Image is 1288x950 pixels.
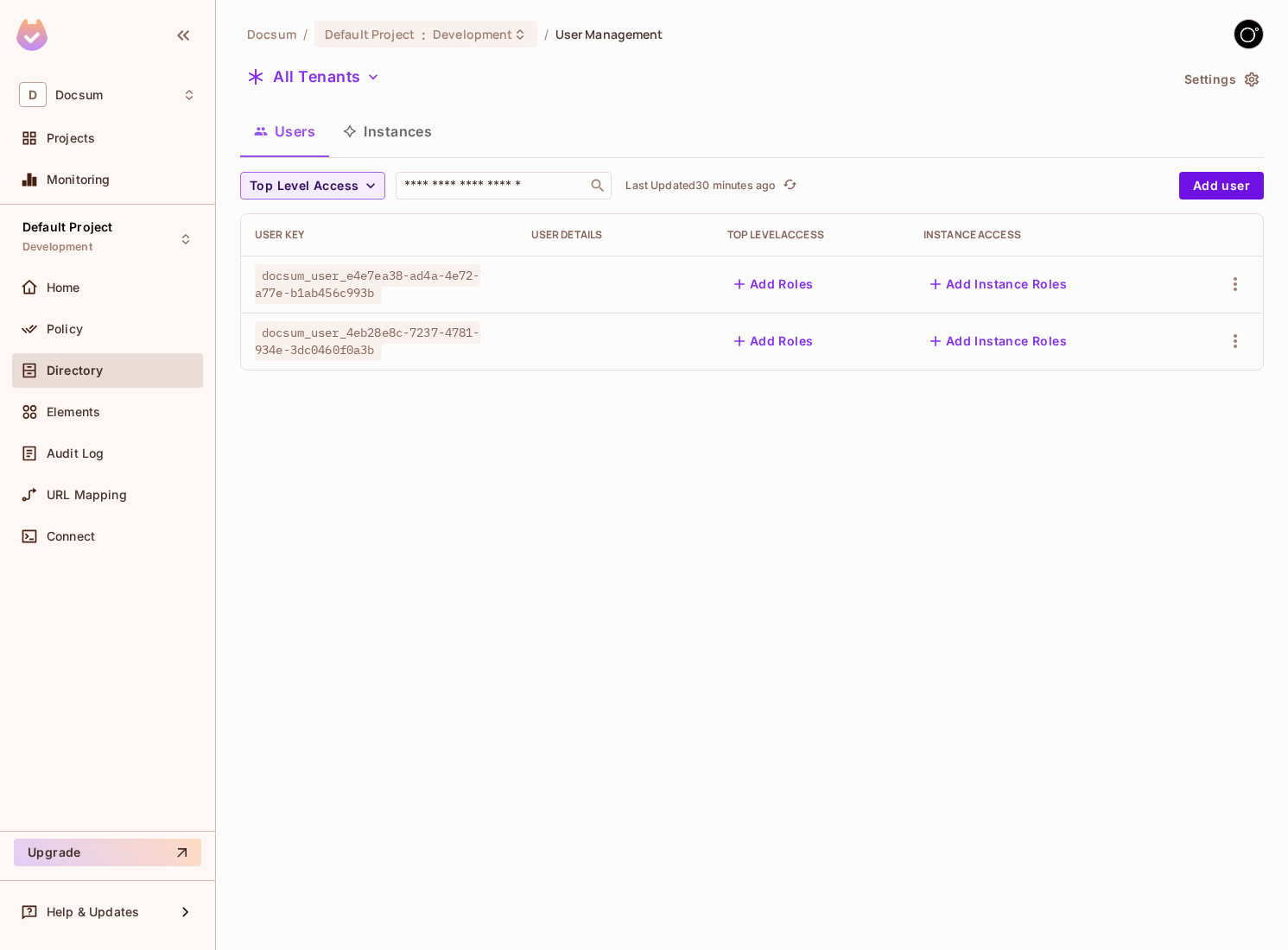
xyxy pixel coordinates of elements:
[776,175,800,196] span: Click to refresh data
[19,82,47,107] span: D
[16,19,48,51] img: SReyMgAAAABJRU5ErkJggg==
[47,281,80,294] span: Home
[47,322,83,336] span: Policy
[47,173,111,187] span: Monitoring
[1234,20,1263,48] img: GitStart-Docsum
[303,26,308,42] li: /
[47,131,95,145] span: Projects
[47,529,95,543] span: Connect
[47,405,100,419] span: Elements
[1177,66,1264,93] button: Settings
[255,264,480,304] span: docsum_user_e4e7ea38-ad4a-4e72-a77e-b1ab456c993b
[255,228,504,242] div: User Key
[421,28,427,41] span: :
[250,175,358,197] span: Top Level Access
[240,110,329,153] button: Users
[727,270,821,298] button: Add Roles
[47,905,139,919] span: Help & Updates
[531,228,700,242] div: User Details
[329,110,446,153] button: Instances
[923,270,1074,298] button: Add Instance Roles
[433,26,512,42] span: Development
[625,179,776,193] p: Last Updated 30 minutes ago
[727,228,896,242] div: Top Level Access
[240,172,385,199] button: Top Level Access
[14,839,201,866] button: Upgrade
[240,63,387,91] button: All Tenants
[22,220,112,234] span: Default Project
[47,364,103,377] span: Directory
[47,488,127,502] span: URL Mapping
[783,177,797,194] span: refresh
[47,446,104,460] span: Audit Log
[255,321,480,361] span: docsum_user_4eb28e8c-7237-4781-934e-3dc0460f0a3b
[22,240,92,254] span: Development
[247,26,296,42] span: the active workspace
[923,228,1165,242] div: Instance Access
[1179,172,1264,199] button: Add user
[779,175,800,196] button: refresh
[727,327,821,355] button: Add Roles
[544,26,549,42] li: /
[325,26,415,42] span: Default Project
[555,26,663,42] span: User Management
[923,327,1074,355] button: Add Instance Roles
[55,88,103,102] span: Workspace: Docsum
